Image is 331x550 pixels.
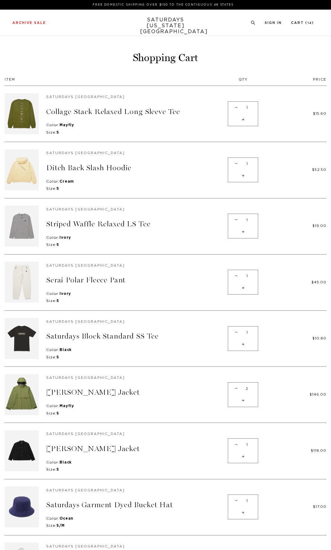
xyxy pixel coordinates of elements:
[291,21,314,24] a: Cart (14)
[46,460,225,465] p: Color:
[46,163,131,172] a: Ditch Back Slash Hoodie
[56,299,59,303] strong: S
[60,348,72,352] strong: Black
[46,332,159,341] a: Saturdays Block Standard SS Tee
[60,236,71,239] strong: Ivory
[56,355,59,359] strong: S
[5,206,39,246] img: Ivory | Striped Waffle Relaxed LS Tee
[46,179,225,184] p: Color:
[232,158,241,170] span: -
[56,131,59,134] strong: S
[46,207,225,212] h5: Saturdays [GEOGRAPHIC_DATA]
[60,517,73,520] strong: Ocean
[5,374,39,415] img: Mayfly | Gisel Shell Jacket
[60,404,74,408] strong: Mayfly
[46,291,225,296] p: Color:
[46,123,225,128] p: Color:
[60,123,74,127] strong: Mayfly
[46,467,225,472] p: Size:
[46,242,225,247] p: Size:
[239,339,247,351] span: +
[46,411,225,416] p: Size:
[46,355,225,360] p: Size:
[56,187,59,190] strong: S
[232,214,241,226] span: -
[5,74,225,86] th: Item
[46,276,126,285] a: Serai Polar Fleece Pant
[46,348,225,353] p: Color:
[232,439,241,451] span: -
[60,292,71,295] strong: Ivory
[5,262,39,303] img: Ivory | Serai Polar Fleece Pant | Saturdays NYC
[5,93,39,134] img: Mayfly | Collage Stack Relaxed Long Sleeve Tee | Saturdays NYC
[312,224,326,228] span: $19.00
[46,388,140,397] a: [PERSON_NAME] Jacket
[261,74,326,86] th: Price
[5,430,39,471] img: A black padded moleskin jacket with a collar, buttons, and pockets.
[56,243,59,246] strong: S
[56,524,65,527] strong: S/M
[313,505,326,508] span: $17.00
[46,264,225,268] h5: Saturdays [GEOGRAPHIC_DATA]
[232,102,241,114] span: -
[5,486,39,527] img: Ocean | Saturdays Garment Dyed Bucket Hat
[46,404,225,409] p: Color:
[5,318,39,359] img: Black | Saturdays Block Standard SS Tee
[46,500,173,509] a: Saturdays Garment Dyed Bucket Hat
[140,17,191,35] a: SATURDAYS[US_STATE][GEOGRAPHIC_DATA]
[265,21,282,24] a: Sign In
[5,149,39,190] img: Cream | Ditch Back Slash Hoodie | Saturdays NYC
[225,74,261,86] th: Qty
[46,220,150,228] a: Striped Waffle Relaxed LS Tee
[46,444,140,453] a: [PERSON_NAME] Jacket
[239,395,247,407] span: +
[46,95,225,99] h5: Saturdays [GEOGRAPHIC_DATA]
[312,336,326,340] span: $10.80
[232,495,241,507] span: -
[239,282,247,294] span: +
[239,507,247,519] span: +
[46,151,225,155] h5: Saturdays [GEOGRAPHIC_DATA]
[239,226,247,238] span: +
[5,51,326,64] h1: Shopping Cart
[46,235,225,240] p: Color:
[46,516,225,521] p: Color:
[46,107,180,116] a: Collage Stack Relaxed Long Sleeve Tee
[46,130,225,135] p: Size:
[46,320,225,324] h5: Saturdays [GEOGRAPHIC_DATA]
[232,270,241,282] span: -
[15,2,311,7] p: FREE DOMESTIC SHIPPING OVER $150 TO THE CONTIGUOUS 48 STATES
[46,488,225,493] h5: Saturdays [GEOGRAPHIC_DATA]
[60,460,72,464] strong: Black
[46,299,225,304] p: Size:
[239,170,247,182] span: +
[46,376,225,380] h5: Saturdays [GEOGRAPHIC_DATA]
[232,383,241,395] span: -
[311,449,326,452] span: $118.00
[313,112,326,115] span: $15.60
[46,523,225,528] p: Size:
[46,432,225,436] h5: Saturdays [GEOGRAPHIC_DATA]
[311,280,326,284] span: $45.00
[312,168,326,171] span: $52.50
[310,393,326,396] span: $146.00
[307,22,312,24] small: 14
[56,411,59,415] strong: S
[56,468,59,471] strong: S
[60,180,74,183] strong: Cream
[46,544,225,549] h5: Saturdays [GEOGRAPHIC_DATA]
[46,186,225,191] p: Size:
[232,326,241,339] span: -
[239,114,247,126] span: +
[12,21,46,24] a: Archive Sale
[239,451,247,463] span: +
